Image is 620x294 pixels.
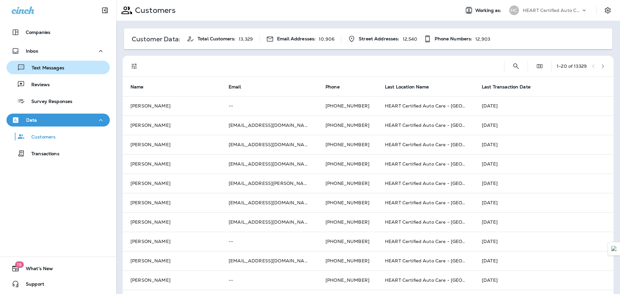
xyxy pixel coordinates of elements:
[403,36,418,42] p: 12,540
[435,36,472,42] span: Phone Numbers:
[509,5,519,15] div: HC
[123,174,221,193] td: [PERSON_NAME]
[239,36,253,42] p: 13,329
[385,258,501,264] span: HEART Certified Auto Care - [GEOGRAPHIC_DATA]
[132,5,176,15] p: Customers
[385,84,429,90] span: Last Location Name
[385,122,501,128] span: HEART Certified Auto Care - [GEOGRAPHIC_DATA]
[318,154,377,174] td: [PHONE_NUMBER]
[96,4,114,17] button: Collapse Sidebar
[385,180,501,186] span: HEART Certified Auto Care - [GEOGRAPHIC_DATA]
[474,270,614,290] td: [DATE]
[6,77,110,91] button: Reviews
[474,212,614,232] td: [DATE]
[385,84,438,90] span: Last Location Name
[318,116,377,135] td: [PHONE_NUMBER]
[385,161,501,167] span: HEART Certified Auto Care - [GEOGRAPHIC_DATA]
[6,45,110,57] button: Inbox
[325,84,340,90] span: Phone
[6,262,110,275] button: 19What's New
[359,36,399,42] span: Street Addresses:
[123,270,221,290] td: [PERSON_NAME]
[19,266,53,274] span: What's New
[385,200,501,206] span: HEART Certified Auto Care - [GEOGRAPHIC_DATA]
[123,251,221,270] td: [PERSON_NAME]
[229,84,249,90] span: Email
[385,277,501,283] span: HEART Certified Auto Care - [GEOGRAPHIC_DATA]
[221,154,318,174] td: [EMAIL_ADDRESS][DOMAIN_NAME]
[229,278,310,283] p: --
[319,36,335,42] p: 10,906
[474,116,614,135] td: [DATE]
[474,174,614,193] td: [DATE]
[385,142,501,147] span: HEART Certified Auto Care - [GEOGRAPHIC_DATA]
[25,99,72,105] p: Survey Responses
[482,84,539,90] span: Last Transaction Date
[132,36,180,42] p: Customer Data:
[318,270,377,290] td: [PHONE_NUMBER]
[26,30,50,35] p: Companies
[474,193,614,212] td: [DATE]
[523,8,581,13] p: HEART Certified Auto Care
[26,48,38,54] p: Inbox
[130,84,144,90] span: Name
[475,8,503,13] span: Working as:
[385,103,501,109] span: HEART Certified Auto Care - [GEOGRAPHIC_DATA]
[25,65,64,71] p: Text Messages
[6,114,110,127] button: Data
[6,26,110,39] button: Companies
[385,219,501,225] span: HEART Certified Auto Care - [GEOGRAPHIC_DATA]
[474,154,614,174] td: [DATE]
[482,84,531,90] span: Last Transaction Date
[221,174,318,193] td: [EMAIL_ADDRESS][PERSON_NAME][DOMAIN_NAME]
[25,151,59,157] p: Transactions
[318,174,377,193] td: [PHONE_NUMBER]
[533,60,546,73] button: Edit Fields
[557,64,587,69] div: 1 - 20 of 13329
[229,84,241,90] span: Email
[123,154,221,174] td: [PERSON_NAME]
[229,239,310,244] p: --
[19,281,44,289] span: Support
[221,135,318,154] td: [EMAIL_ADDRESS][DOMAIN_NAME]
[325,84,348,90] span: Phone
[221,193,318,212] td: [EMAIL_ADDRESS][DOMAIN_NAME]
[318,232,377,251] td: [PHONE_NUMBER]
[123,232,221,251] td: [PERSON_NAME]
[602,5,614,16] button: Settings
[6,94,110,108] button: Survey Responses
[26,117,37,123] p: Data
[475,36,490,42] p: 12,903
[221,116,318,135] td: [EMAIL_ADDRESS][DOMAIN_NAME]
[25,134,56,140] p: Customers
[25,82,50,88] p: Reviews
[318,212,377,232] td: [PHONE_NUMBER]
[123,212,221,232] td: [PERSON_NAME]
[318,96,377,116] td: [PHONE_NUMBER]
[123,116,221,135] td: [PERSON_NAME]
[474,135,614,154] td: [DATE]
[6,278,110,290] button: Support
[474,251,614,270] td: [DATE]
[6,147,110,160] button: Transactions
[221,251,318,270] td: [EMAIL_ADDRESS][DOMAIN_NAME]
[318,251,377,270] td: [PHONE_NUMBER]
[385,238,501,244] span: HEART Certified Auto Care - [GEOGRAPHIC_DATA]
[229,103,310,108] p: --
[6,130,110,143] button: Customers
[128,60,141,73] button: Filters
[15,261,24,268] span: 19
[6,61,110,74] button: Text Messages
[277,36,315,42] span: Email Addresses:
[474,232,614,251] td: [DATE]
[198,36,235,42] span: Total Customers:
[611,246,617,252] img: Detect Auto
[221,212,318,232] td: [EMAIL_ADDRESS][DOMAIN_NAME]
[130,84,152,90] span: Name
[474,96,614,116] td: [DATE]
[123,193,221,212] td: [PERSON_NAME]
[123,96,221,116] td: [PERSON_NAME]
[510,60,522,73] button: Search Customers
[123,135,221,154] td: [PERSON_NAME]
[318,135,377,154] td: [PHONE_NUMBER]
